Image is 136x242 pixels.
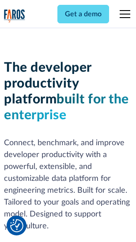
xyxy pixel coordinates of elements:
span: built for the enterprise [4,93,129,122]
a: home [4,9,25,23]
button: Cookie Settings [10,219,23,232]
a: Get a demo [57,5,109,23]
h1: The developer productivity platform [4,60,132,123]
img: Revisit consent button [10,219,23,232]
img: Logo of the analytics and reporting company Faros. [4,9,25,23]
div: menu [114,4,132,25]
p: Connect, benchmark, and improve developer productivity with a powerful, extensible, and customiza... [4,137,132,232]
